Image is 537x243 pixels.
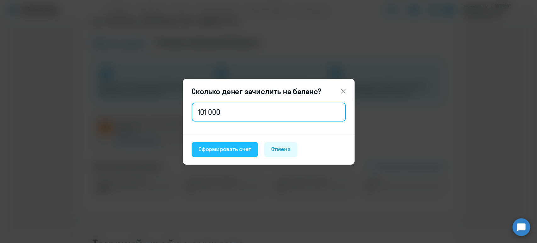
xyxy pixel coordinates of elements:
header: Сколько денег зачислить на баланс? [183,86,355,96]
div: Отмена [271,145,291,153]
input: 1 000 000 000 ₽ [192,103,346,121]
button: Сформировать счет [192,142,258,157]
div: Сформировать счет [199,145,251,153]
button: Отмена [264,142,298,157]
